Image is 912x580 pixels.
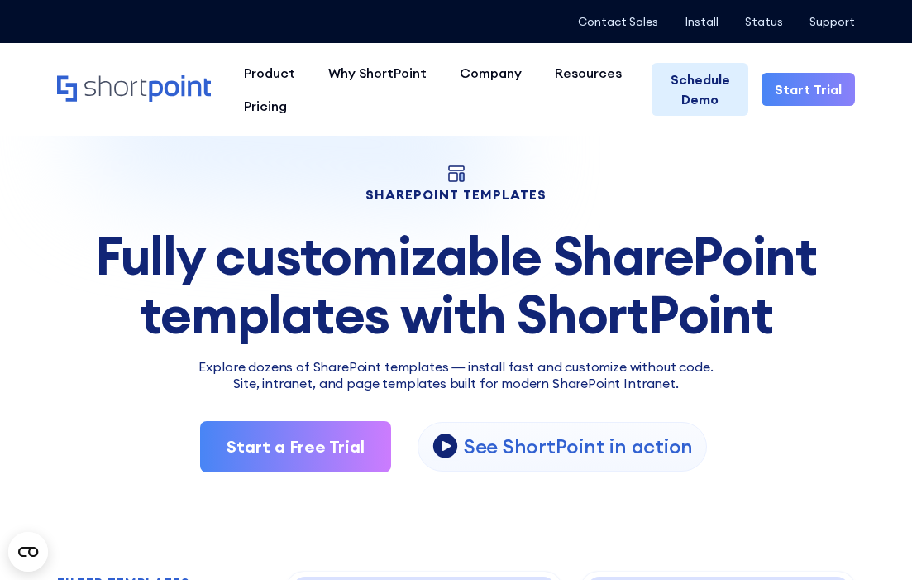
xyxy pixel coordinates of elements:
[745,15,783,28] a: Status
[244,63,295,83] div: Product
[555,63,622,83] div: Resources
[227,89,303,122] a: Pricing
[829,501,912,580] div: Widżet czatu
[57,189,855,200] h1: SHAREPOINT TEMPLATES
[762,73,855,106] a: Start Trial
[57,75,211,103] a: Home
[8,532,48,572] button: Open CMP widget
[244,96,287,116] div: Pricing
[460,63,522,83] div: Company
[443,56,538,89] a: Company
[200,421,391,472] a: Start a Free Trial
[328,63,427,83] div: Why ShortPoint
[227,56,312,89] a: Product
[538,56,638,89] a: Resources
[809,15,855,28] a: Support
[578,15,658,28] a: Contact Sales
[57,357,855,376] p: Explore dozens of SharePoint templates — install fast and customize without code.
[685,15,719,28] a: Install
[312,56,443,89] a: Why ShortPoint
[829,501,912,580] iframe: Chat Widget
[57,227,855,343] div: Fully customizable SharePoint templates with ShortPoint
[464,434,693,459] p: See ShortPoint in action
[418,422,707,472] a: open lightbox
[652,63,748,116] a: Schedule Demo
[57,376,855,391] h2: Site, intranet, and page templates built for modern SharePoint Intranet.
